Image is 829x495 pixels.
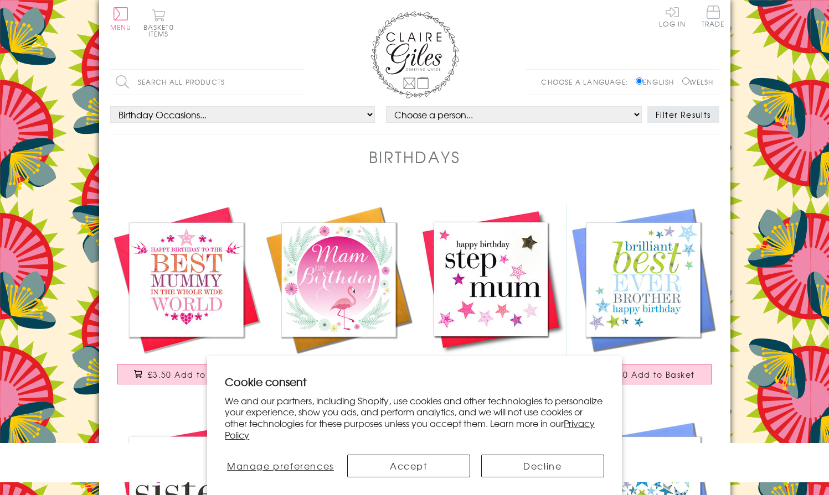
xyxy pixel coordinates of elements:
a: Birthday Card, Mam, Flamingo £3.50 Add to Basket [262,204,415,395]
a: Birthday Card, Blue Stars, Brilliant best ever Brother Happy Birthday £3.50 Add to Basket [567,204,719,395]
a: Birthday Card, Pink Star and flowers, Best Mummy in the whole wide world £3.50 Add to Basket [110,204,262,395]
button: Accept [347,455,470,477]
button: £3.50 Add to Basket [574,364,712,384]
input: Search all products [110,70,304,95]
button: Filter Results [647,106,719,123]
input: English [636,77,643,85]
button: Basket0 items [143,9,174,37]
button: Menu [110,7,132,30]
img: Claire Giles Greetings Cards [370,11,459,98]
label: English [636,77,679,87]
span: £3.50 Add to Basket [605,369,695,380]
a: Trade [702,6,725,29]
p: Choose a language: [541,77,634,87]
input: Search [293,70,304,95]
a: Privacy Policy [225,416,595,441]
a: Birthday Card, Step Mum, Pink Stars, Embellished with a padded star £3.50 Add to Basket [415,204,567,395]
img: Birthday Card, Blue Stars, Brilliant best ever Brother Happy Birthday [567,204,719,356]
img: Birthday Card, Step Mum, Pink Stars, Embellished with a padded star [415,204,567,356]
span: Manage preferences [227,459,334,472]
input: Welsh [682,77,689,85]
span: Menu [110,22,132,32]
span: Trade [702,6,725,27]
label: Welsh [682,77,714,87]
button: £3.50 Add to Basket [117,364,255,384]
button: Manage preferences [225,455,336,477]
p: We and our partners, including Shopify, use cookies and other technologies to personalize your ex... [225,395,604,441]
a: Log In [659,6,686,27]
span: 0 items [148,22,174,39]
span: £3.50 Add to Basket [148,369,238,380]
img: Birthday Card, Mam, Flamingo [262,204,415,356]
button: Decline [481,455,604,477]
h2: Cookie consent [225,374,604,389]
img: Birthday Card, Pink Star and flowers, Best Mummy in the whole wide world [110,204,262,356]
h1: Birthdays [369,145,461,168]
